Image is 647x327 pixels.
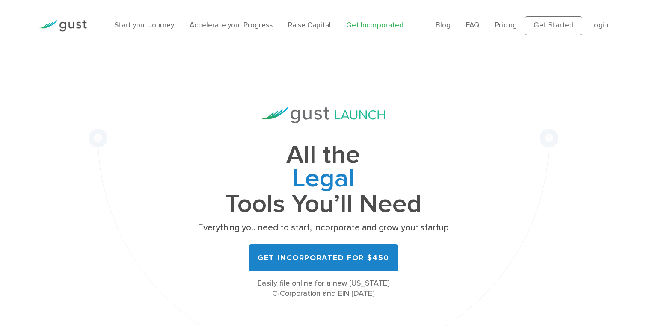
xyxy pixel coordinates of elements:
[195,144,452,216] h1: All the Tools You’ll Need
[190,21,273,29] a: Accelerate your Progress
[436,21,451,29] a: Blog
[466,21,479,29] a: FAQ
[262,107,385,123] img: Gust Launch Logo
[590,21,608,29] a: Login
[346,21,404,29] a: Get Incorporated
[39,20,87,32] img: Gust Logo
[195,278,452,299] div: Easily file online for a new [US_STATE] C-Corporation and EIN [DATE]
[195,167,452,193] span: Legal
[195,222,452,234] p: Everything you need to start, incorporate and grow your startup
[249,244,398,271] a: Get Incorporated for $450
[288,21,331,29] a: Raise Capital
[114,21,174,29] a: Start your Journey
[525,16,582,35] a: Get Started
[495,21,517,29] a: Pricing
